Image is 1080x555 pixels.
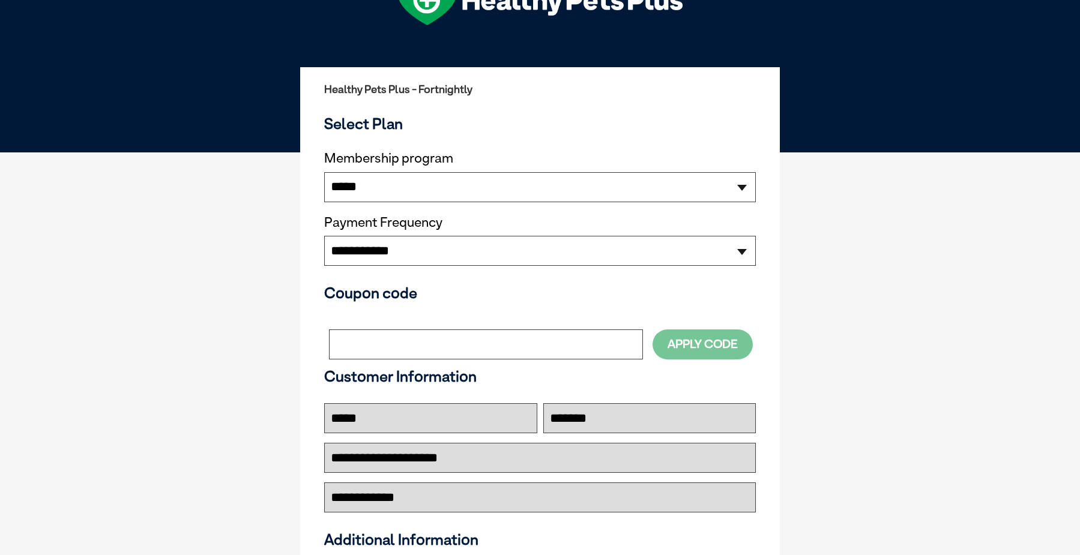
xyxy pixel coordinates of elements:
h3: Additional Information [319,530,761,548]
h3: Customer Information [324,367,756,385]
label: Payment Frequency [324,215,442,230]
h3: Select Plan [324,115,756,133]
h3: Coupon code [324,284,756,302]
label: Membership program [324,151,756,166]
button: Apply Code [653,329,753,359]
h2: Healthy Pets Plus - Fortnightly [324,83,756,95]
